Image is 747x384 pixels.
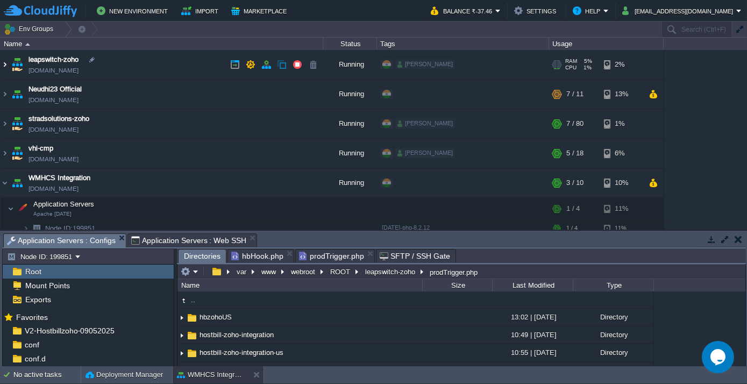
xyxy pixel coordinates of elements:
a: vhi-cmp [29,143,53,154]
a: Root [23,267,43,276]
a: Application ServersApache [DATE] [32,200,96,208]
div: 11% [604,220,639,237]
div: 1 / 4 [566,220,578,237]
span: Favorites [14,312,49,322]
span: RAM [565,58,577,65]
span: CPU [565,65,577,71]
a: [DOMAIN_NAME] [29,95,79,105]
div: Running [323,139,377,168]
div: 6% [604,139,639,168]
a: conf.d [23,354,47,364]
img: AMDAwAAAACH5BAEAAAAALAAAAAABAAEAAAICRAEAOw== [15,198,30,219]
div: [PERSON_NAME] [395,60,455,69]
span: 1% [581,65,592,71]
a: stradsolutions-zoho [29,113,89,124]
div: 11% [604,198,639,219]
div: 10:55 | [DATE] [492,344,573,361]
li: /var/www/webroot/ROOT/leapswitch-zoho/hostbill-zoho-integration/17-09-2025_deployment/hbHook.php [227,249,294,262]
div: Running [323,80,377,109]
div: Running [323,50,377,79]
a: hbzohoUS [198,312,233,322]
span: Node ID: [45,224,73,232]
div: Status [324,38,376,50]
span: Application Servers : Web SSH [131,234,247,247]
img: AMDAwAAAACH5BAEAAAAALAAAAAABAAEAAAICRAEAOw== [177,309,186,326]
button: [EMAIL_ADDRESS][DOMAIN_NAME] [622,4,736,17]
div: Running [323,109,377,138]
img: AMDAwAAAACH5BAEAAAAALAAAAAABAAEAAAICRAEAOw== [10,168,25,197]
iframe: chat widget [702,341,736,373]
img: AMDAwAAAACH5BAEAAAAALAAAAAABAAEAAAICRAEAOw== [177,327,186,344]
img: AMDAwAAAACH5BAEAAAAALAAAAAABAAEAAAICRAEAOw== [1,50,9,79]
span: [DATE]-php-8.2.12 [382,224,430,231]
button: Balance ₹-37.46 [431,4,495,17]
button: Deployment Manager [86,369,163,380]
div: 3 / 10 [566,168,584,197]
span: hostbill-zoho-integration-us [198,348,285,357]
img: AMDAwAAAACH5BAEAAAAALAAAAAABAAEAAAICRAEAOw== [10,50,25,79]
a: [DOMAIN_NAME] [29,154,79,165]
a: .. [189,295,197,304]
div: prodTrigger.php [427,267,478,276]
span: prodTrigger.php [299,250,364,262]
button: Settings [514,4,559,17]
div: 16 KB [422,362,492,379]
div: Tags [378,38,549,50]
div: Directory [573,309,653,325]
img: AMDAwAAAACH5BAEAAAAALAAAAAABAAEAAAICRAEAOw== [1,139,9,168]
a: [DOMAIN_NAME] [29,183,79,194]
a: Mount Points [23,281,72,290]
a: hostbill-zoho-integration [198,330,275,339]
div: [PERSON_NAME] [395,119,455,129]
img: AMDAwAAAACH5BAEAAAAALAAAAAABAAEAAAICRAEAOw== [186,347,198,359]
img: AMDAwAAAACH5BAEAAAAALAAAAAABAAEAAAICRAEAOw== [1,168,9,197]
button: leapswitch-zoho [364,267,418,276]
div: 13:02 | [DATE] [492,309,573,325]
button: Marketplace [231,4,290,17]
div: Name [179,279,422,291]
a: Neudhi23 Official [29,84,82,95]
div: Directory [573,326,653,343]
img: AMDAwAAAACH5BAEAAAAALAAAAAABAAEAAAICRAEAOw== [177,362,186,379]
a: [DOMAIN_NAME] [29,124,79,135]
span: hbHook.php [231,250,283,262]
img: AMDAwAAAACH5BAEAAAAALAAAAAABAAEAAAICRAEAOw== [23,220,29,237]
a: leapswitch-zoho [29,54,79,65]
a: V2-Hostbillzoho-09052025 [23,326,116,336]
button: www [260,267,279,276]
div: [PERSON_NAME] [395,148,455,158]
div: Usage [550,38,663,50]
div: Name [1,38,323,50]
a: Node ID:199851 [44,224,97,233]
div: 7 / 80 [566,109,584,138]
button: webroot [289,267,318,276]
a: conf [23,340,41,350]
a: Favorites [14,313,49,322]
span: Application Servers [32,200,96,209]
img: AMDAwAAAACH5BAEAAAAALAAAAAABAAEAAAICRAEAOw== [10,139,25,168]
div: Size [423,279,492,291]
span: 199851 [44,224,97,233]
img: AMDAwAAAACH5BAEAAAAALAAAAAABAAEAAAICRAEAOw== [25,43,30,46]
button: ROOT [329,267,353,276]
div: 10% [604,168,639,197]
div: Last Modified [493,279,573,291]
img: AMDAwAAAACH5BAEAAAAALAAAAAABAAEAAAICRAEAOw== [177,295,189,307]
img: CloudJiffy [4,4,77,18]
div: Type [574,279,653,291]
button: Help [573,4,603,17]
button: Import [181,4,222,17]
div: 10:13 | [DATE] [492,362,573,379]
a: WMHCS Integration [29,173,90,183]
img: AMDAwAAAACH5BAEAAAAALAAAAAABAAEAAAICRAEAOw== [10,80,25,109]
button: New Environment [97,4,171,17]
img: AMDAwAAAACH5BAEAAAAALAAAAAABAAEAAAICRAEAOw== [186,312,198,324]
